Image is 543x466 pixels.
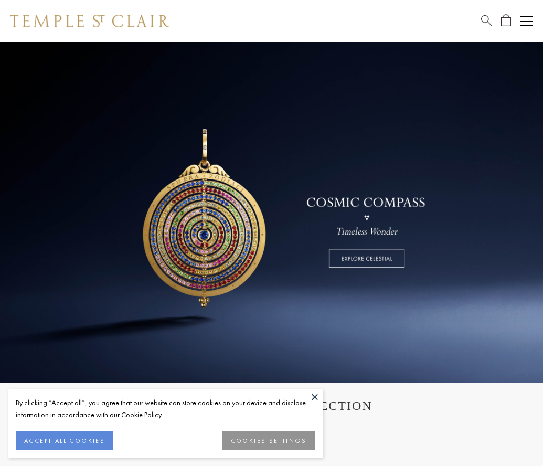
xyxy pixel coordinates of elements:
a: Search [481,14,492,27]
img: Temple St. Clair [10,15,169,27]
button: Open navigation [520,15,533,27]
a: Open Shopping Bag [501,14,511,27]
button: ACCEPT ALL COOKIES [16,431,113,450]
button: COOKIES SETTINGS [222,431,315,450]
div: By clicking “Accept all”, you agree that our website can store cookies on your device and disclos... [16,397,315,421]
